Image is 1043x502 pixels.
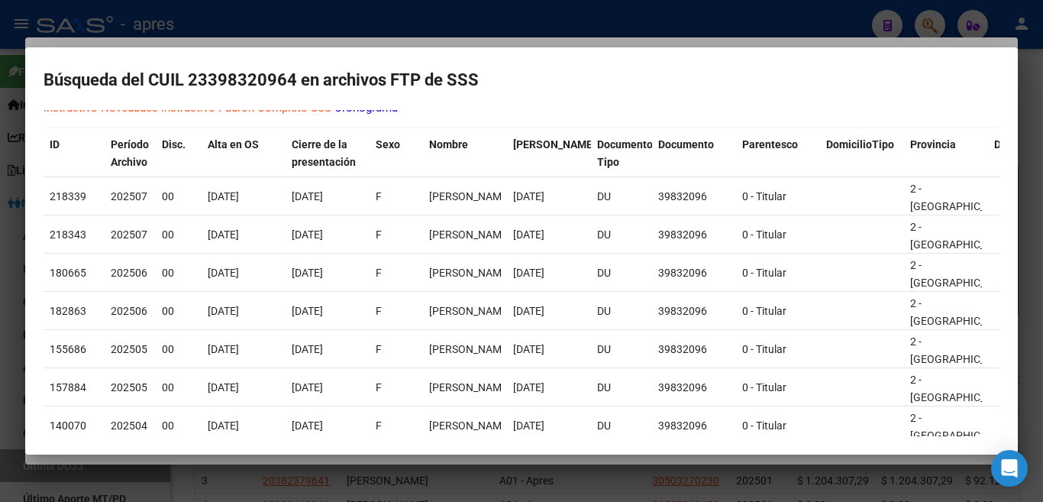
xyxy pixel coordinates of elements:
span: 0 - Titular [742,190,786,202]
div: Open Intercom Messenger [991,450,1028,487]
span: [DATE] [208,267,239,279]
span: Sexo [376,138,400,151]
span: VIEGAS PAULA ANALIA [429,343,511,355]
div: 39832096 [658,188,730,206]
span: 2 - [GEOGRAPHIC_DATA] [910,221,1013,251]
span: 218343 [50,228,86,241]
div: DU [597,264,646,282]
span: 202507 [111,190,147,202]
div: 00 [162,417,195,435]
div: 00 [162,188,195,206]
datatable-header-cell: Documento Tipo [591,128,652,179]
div: 39832096 [658,417,730,435]
span: 0 - Titular [742,381,786,394]
span: 155686 [50,343,86,355]
span: [PERSON_NAME]. [513,138,599,151]
datatable-header-cell: DomicilioTipo [820,128,904,179]
span: 0 - Titular [742,267,786,279]
div: 39832096 [658,226,730,244]
span: [DATE] [292,267,323,279]
datatable-header-cell: Sexo [370,128,423,179]
span: F [376,305,382,317]
span: 0 - Titular [742,343,786,355]
span: 2 - [GEOGRAPHIC_DATA] [910,259,1013,289]
span: F [376,419,382,432]
span: Provincia [910,138,956,151]
span: [DATE] [208,305,239,317]
span: [DATE] [292,228,323,241]
span: VIEGAS PAULA ANALIA [429,228,511,241]
span: 202504 [111,419,147,432]
datatable-header-cell: Disc. [156,128,202,179]
div: 39832096 [658,379,730,397]
span: 0 - Titular [742,228,786,241]
span: [DATE] [292,381,323,394]
span: DomicilioTipo [826,138,894,151]
datatable-header-cell: Parentesco [736,128,820,179]
span: 180665 [50,267,86,279]
span: 218339 [50,190,86,202]
datatable-header-cell: Alta en OS [202,128,286,179]
span: 0 - Titular [742,305,786,317]
span: 182863 [50,305,86,317]
datatable-header-cell: Período Archivo [105,128,156,179]
span: [DATE] [513,267,544,279]
datatable-header-cell: Nombre [423,128,507,179]
div: 39832096 [658,264,730,282]
span: 202505 [111,381,147,394]
div: 00 [162,379,195,397]
a: Cronograma [334,101,398,115]
span: 202506 [111,305,147,317]
div: DU [597,226,646,244]
datatable-header-cell: Fecha Nac. [507,128,591,179]
div: 00 [162,341,195,358]
span: [DATE] [513,305,544,317]
span: VIEGAS PAULA ANALIA [429,190,511,202]
span: VIEGAS PAULA ANALIA [429,305,511,317]
span: [DATE] [208,228,239,241]
span: 202506 [111,267,147,279]
span: 157884 [50,381,86,394]
div: DU [597,417,646,435]
span: 2 - [GEOGRAPHIC_DATA] [910,183,1013,212]
span: 2 - [GEOGRAPHIC_DATA] [910,412,1013,442]
div: DU [597,341,646,358]
datatable-header-cell: Cierre de la presentación [286,128,370,179]
span: [DATE] [292,419,323,432]
datatable-header-cell: Documento [652,128,736,179]
h2: Búsqueda del CUIL 23398320964 en archivos FTP de SSS [44,66,999,95]
div: DU [597,303,646,320]
span: [DATE] [292,305,323,317]
span: 202505 [111,343,147,355]
datatable-header-cell: Provincia [904,128,988,179]
span: Período Archivo [111,138,149,168]
span: 2 - [GEOGRAPHIC_DATA] [910,297,1013,327]
span: [DATE] [208,190,239,202]
span: [DATE] [208,343,239,355]
span: VIEGAS PAULA ANALIA [429,381,511,394]
div: 00 [162,226,195,244]
div: 00 [162,303,195,320]
span: VIEGAS PAULA ANALIA [429,419,511,432]
div: 00 [162,264,195,282]
span: 202507 [111,228,147,241]
span: [DATE] [292,190,323,202]
span: Alta en OS [208,138,259,151]
span: F [376,343,382,355]
span: [DATE] [513,419,544,432]
span: F [376,267,382,279]
a: Instructivo Padron Completo SSS [161,101,331,115]
span: F [376,228,382,241]
div: DU [597,188,646,206]
span: 2 - [GEOGRAPHIC_DATA] [910,335,1013,365]
span: [DATE] [513,343,544,355]
span: 0 - Titular [742,419,786,432]
span: F [376,190,382,202]
span: [DATE] [513,381,544,394]
span: [DATE] [513,228,544,241]
span: Nombre [429,138,468,151]
span: 140070 [50,419,86,432]
span: Parentesco [742,138,798,151]
span: Disc. [162,138,186,151]
span: [DATE] [208,381,239,394]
